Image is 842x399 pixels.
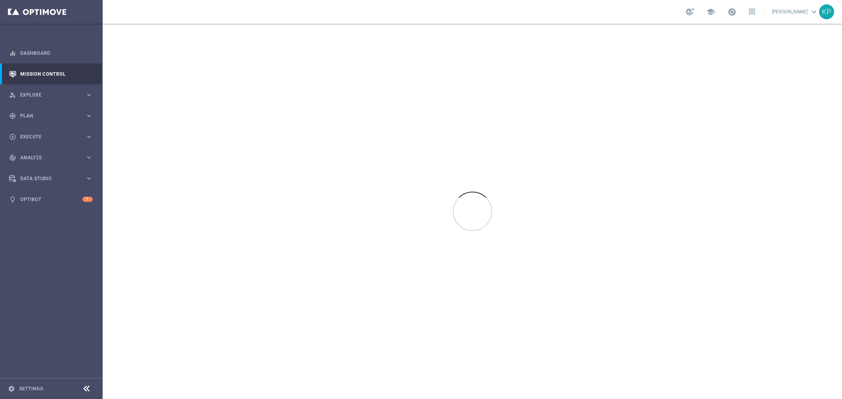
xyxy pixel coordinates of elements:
[9,50,16,57] i: equalizer
[19,386,43,391] a: Settings
[9,154,16,161] i: track_changes
[9,154,85,161] div: Analyze
[9,92,93,98] button: person_search Explore keyboard_arrow_right
[20,176,85,181] span: Data Studio
[706,7,715,16] span: school
[9,175,85,182] div: Data Studio
[9,196,93,203] button: lightbulb Optibot 1
[8,385,15,392] i: settings
[20,43,93,63] a: Dashboard
[9,43,93,63] div: Dashboard
[9,112,16,119] i: gps_fixed
[9,133,85,140] div: Execute
[9,155,93,161] button: track_changes Analyze keyboard_arrow_right
[9,71,93,77] button: Mission Control
[85,175,93,182] i: keyboard_arrow_right
[85,91,93,99] i: keyboard_arrow_right
[9,91,16,99] i: person_search
[20,93,85,97] span: Explore
[819,4,834,19] div: KP
[9,113,93,119] button: gps_fixed Plan keyboard_arrow_right
[9,196,16,203] i: lightbulb
[9,63,93,84] div: Mission Control
[85,154,93,161] i: keyboard_arrow_right
[771,6,819,18] a: [PERSON_NAME]keyboard_arrow_down
[20,189,83,210] a: Optibot
[83,197,93,202] div: 1
[9,133,16,140] i: play_circle_outline
[20,134,85,139] span: Execute
[20,63,93,84] a: Mission Control
[85,133,93,140] i: keyboard_arrow_right
[810,7,818,16] span: keyboard_arrow_down
[9,134,93,140] button: play_circle_outline Execute keyboard_arrow_right
[9,50,93,56] button: equalizer Dashboard
[9,91,85,99] div: Explore
[9,112,85,119] div: Plan
[9,175,93,182] button: Data Studio keyboard_arrow_right
[9,189,93,210] div: Optibot
[85,112,93,119] i: keyboard_arrow_right
[20,155,85,160] span: Analyze
[20,114,85,118] span: Plan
